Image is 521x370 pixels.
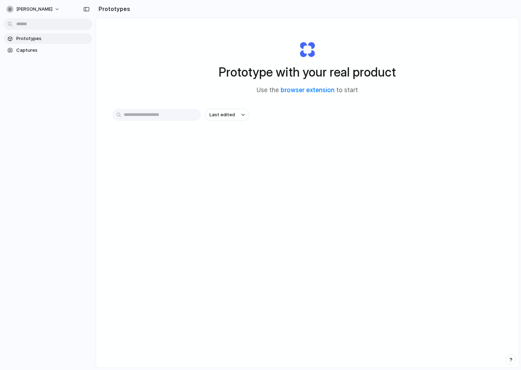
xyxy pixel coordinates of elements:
span: Prototypes [16,35,89,42]
span: Use the to start [257,86,358,95]
span: Captures [16,47,89,54]
a: Prototypes [4,33,92,44]
span: Last edited [209,111,235,118]
span: [PERSON_NAME] [16,6,52,13]
button: [PERSON_NAME] [4,4,63,15]
a: Captures [4,45,92,56]
h1: Prototype with your real product [219,63,396,82]
h2: Prototypes [96,5,130,13]
a: browser extension [281,86,335,94]
button: Last edited [205,109,249,121]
